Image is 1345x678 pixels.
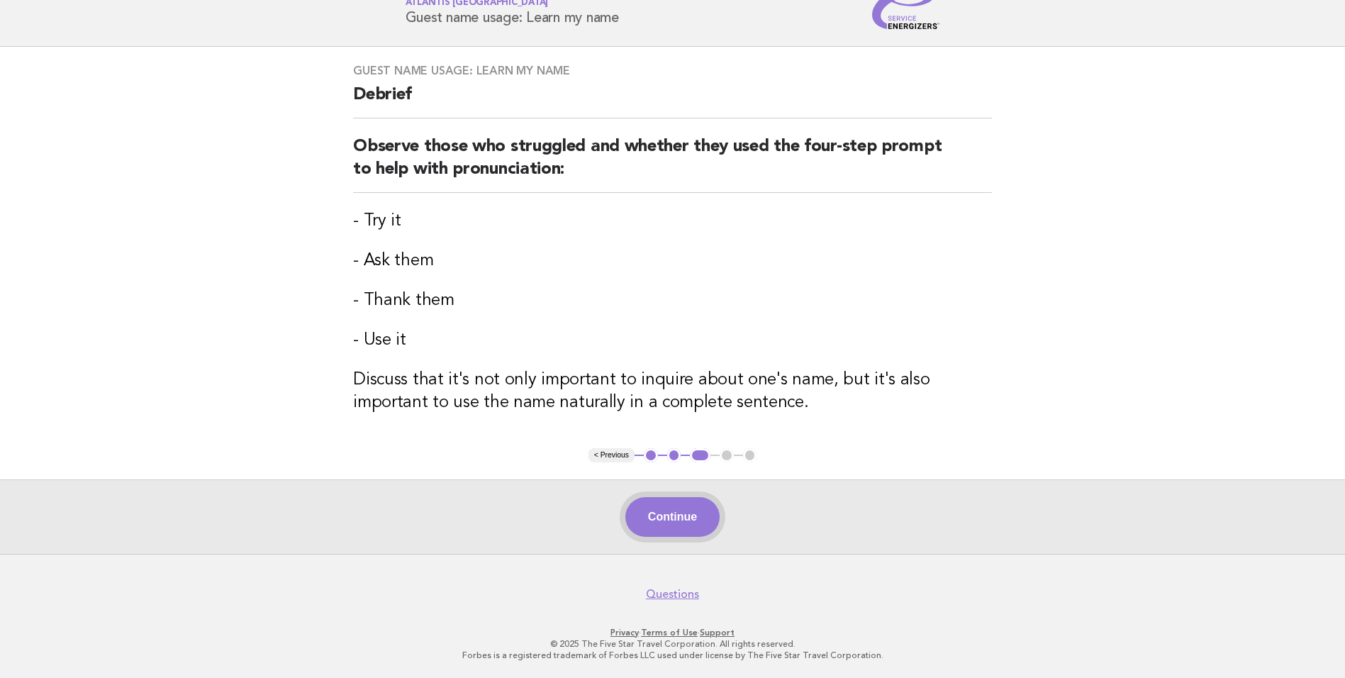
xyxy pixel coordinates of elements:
[353,84,992,118] h2: Debrief
[700,628,735,638] a: Support
[239,627,1107,638] p: · ·
[353,289,992,312] h3: - Thank them
[641,628,698,638] a: Terms of Use
[353,250,992,272] h3: - Ask them
[588,448,635,462] button: < Previous
[239,650,1107,661] p: Forbes is a registered trademark of Forbes LLC used under license by The Five Star Travel Corpora...
[353,135,992,193] h2: Observe those who struggled and whether they used the four-step prompt to help with pronunciation:
[353,329,992,352] h3: - Use it
[625,497,720,537] button: Continue
[690,448,710,462] button: 3
[353,210,992,233] h3: - Try it
[646,587,699,601] a: Questions
[644,448,658,462] button: 1
[239,638,1107,650] p: © 2025 The Five Star Travel Corporation. All rights reserved.
[667,448,681,462] button: 2
[353,64,992,78] h3: Guest name usage: Learn my name
[610,628,639,638] a: Privacy
[353,369,992,414] h3: Discuss that it's not only important to inquire about one's name, but it's also important to use ...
